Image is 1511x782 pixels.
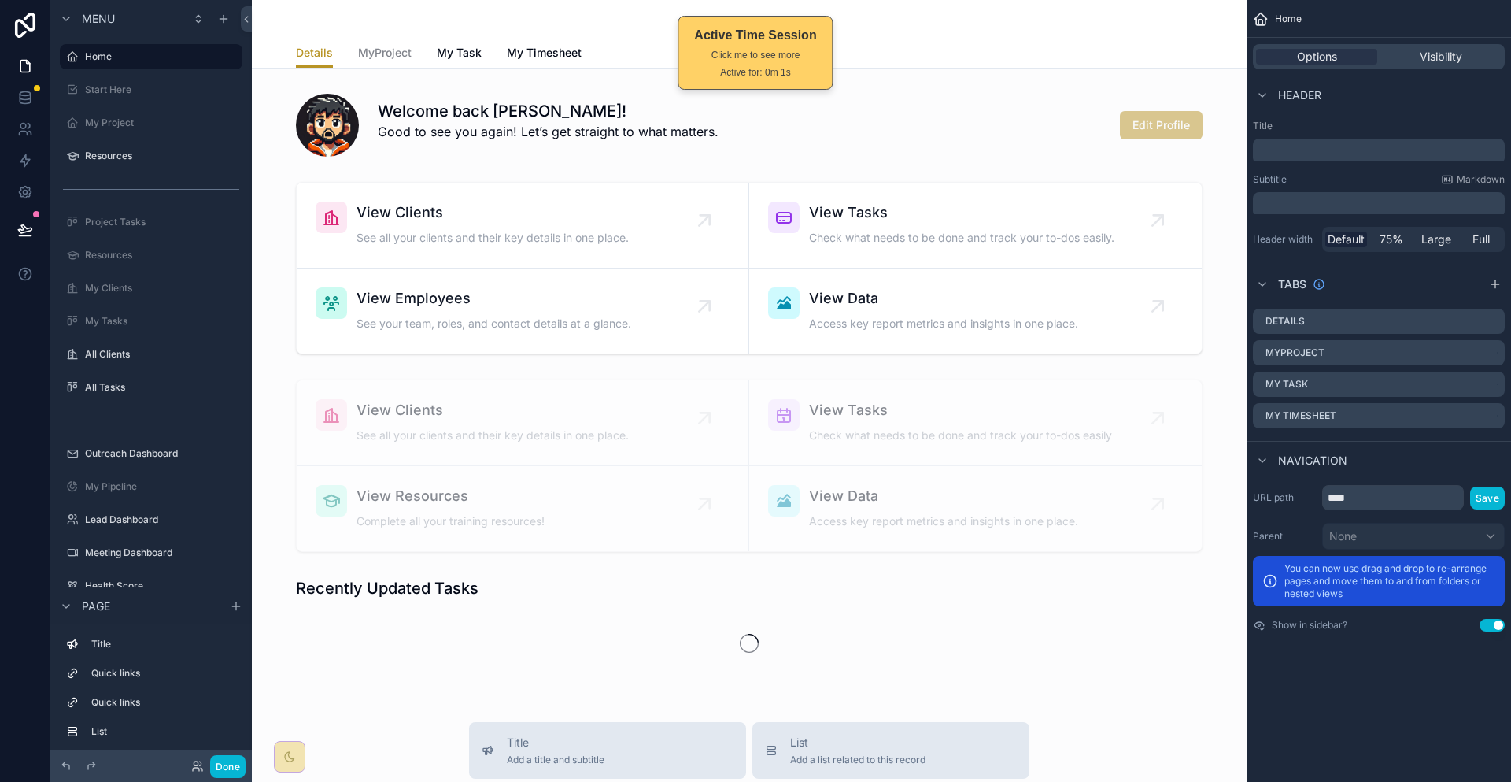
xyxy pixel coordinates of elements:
label: Lead Dashboard [85,513,239,526]
label: My Tasks [85,315,239,328]
a: All Clients [60,342,242,367]
label: Outreach Dashboard [85,447,239,460]
label: Health Score [85,580,239,592]
span: My Task [437,45,482,61]
label: Project Tasks [85,216,239,228]
label: My Clients [85,282,239,295]
span: None [1329,528,1357,544]
a: Start Here [60,77,242,102]
a: Resources [60,143,242,169]
span: 75% [1380,232,1403,247]
label: My Pipeline [85,480,239,493]
a: Meeting Dashboard [60,540,242,565]
span: Visibility [1420,49,1462,65]
div: scrollable content [50,624,252,750]
label: Title [91,638,236,650]
a: My Pipeline [60,474,242,499]
label: Quick links [91,696,236,709]
span: Markdown [1457,173,1505,186]
label: MyProject [1265,347,1324,359]
a: Resources [60,243,242,268]
div: Click me to see more [694,48,816,62]
span: Page [82,599,110,614]
label: My Timesheet [1265,410,1336,422]
a: Health Score [60,573,242,599]
span: Add a title and subtitle [507,754,604,766]
span: Navigation [1278,453,1347,469]
label: Home [85,50,233,63]
label: Subtitle [1253,173,1287,186]
a: My Project [60,110,242,135]
a: MyProject [358,39,412,70]
span: Menu [82,11,115,27]
label: Details [1265,315,1305,328]
a: Outreach Dashboard [60,441,242,466]
span: Add a list related to this record [790,754,925,766]
button: Done [210,755,246,778]
a: My Clients [60,276,242,301]
span: Tabs [1278,276,1306,292]
a: Details [296,39,333,69]
div: scrollable content [1253,139,1505,161]
label: URL path [1253,491,1316,504]
div: Active Time Session [694,26,816,45]
span: List [790,735,925,750]
div: Active for: 0m 1s [694,65,816,80]
label: My Task [1265,378,1308,391]
span: Details [296,45,333,61]
label: All Tasks [85,381,239,394]
span: Header [1278,87,1321,103]
button: None [1322,523,1505,550]
label: Quick links [91,667,236,680]
label: Resources [85,249,239,261]
a: Lead Dashboard [60,507,242,532]
span: MyProject [358,45,412,61]
a: My Tasks [60,309,242,334]
label: Header width [1253,233,1316,246]
label: Title [1253,120,1505,132]
label: Parent [1253,530,1316,543]
span: Options [1297,49,1337,65]
span: My Timesheet [507,45,582,61]
label: Resources [85,150,239,162]
label: Start Here [85,83,239,96]
a: All Tasks [60,375,242,400]
span: Home [1275,13,1302,25]
label: My Project [85,117,239,129]
label: Show in sidebar? [1272,619,1347,632]
span: Full [1472,232,1490,247]
a: My Task [437,39,482,70]
label: Meeting Dashboard [85,547,239,559]
p: You can now use drag and drop to re-arrange pages and move them to and from folders or nested views [1284,562,1495,600]
button: ListAdd a list related to this record [752,722,1029,779]
button: TitleAdd a title and subtitle [469,722,746,779]
a: My Timesheet [507,39,582,70]
span: Title [507,735,604,750]
a: Home [60,44,242,69]
span: Large [1421,232,1451,247]
a: Project Tasks [60,209,242,235]
div: scrollable content [1253,192,1505,214]
label: All Clients [85,348,239,361]
button: Save [1470,487,1505,510]
label: List [91,725,236,738]
a: Markdown [1441,173,1505,186]
span: Default [1328,232,1365,247]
